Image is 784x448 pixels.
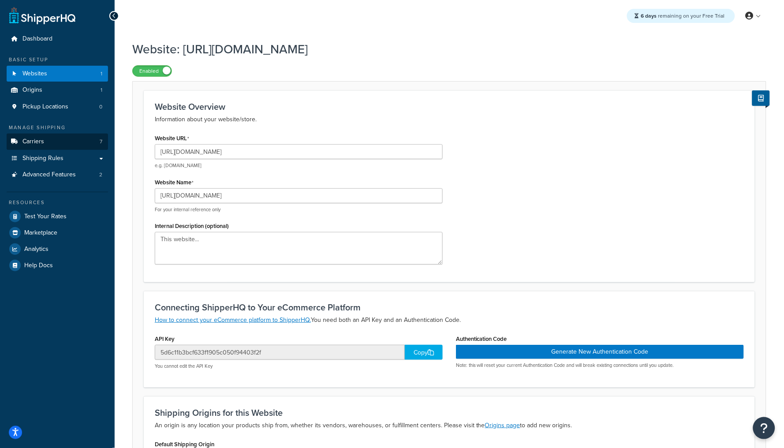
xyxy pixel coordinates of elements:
span: Advanced Features [22,171,76,179]
button: Generate New Authentication Code [456,345,744,359]
span: Dashboard [22,35,52,43]
p: You cannot edit the API Key [155,363,443,370]
span: 0 [99,103,102,111]
a: Carriers7 [7,134,108,150]
label: Enabled [133,66,172,76]
span: 1 [101,86,102,94]
label: Website Name [155,179,194,186]
label: Website URL [155,135,189,142]
li: Origins [7,82,108,98]
span: Help Docs [24,262,53,269]
div: Resources [7,199,108,206]
a: Marketplace [7,225,108,241]
span: 1 [101,70,102,78]
li: Websites [7,66,108,82]
p: For your internal reference only [155,206,443,213]
span: remaining on your Free Trial [641,12,725,20]
div: Manage Shipping [7,124,108,131]
a: Analytics [7,241,108,257]
span: Websites [22,70,47,78]
span: Pickup Locations [22,103,68,111]
li: Carriers [7,134,108,150]
span: 7 [100,138,102,146]
a: Advanced Features2 [7,167,108,183]
span: Shipping Rules [22,155,63,162]
h3: Connecting ShipperHQ to Your eCommerce Platform [155,302,744,312]
p: You need both an API Key and an Authentication Code. [155,315,744,325]
li: Advanced Features [7,167,108,183]
label: API Key [155,336,175,342]
span: Marketplace [24,229,57,237]
h3: Shipping Origins for this Website [155,408,744,418]
li: Pickup Locations [7,99,108,115]
span: Origins [22,86,42,94]
a: Origins1 [7,82,108,98]
p: Information about your website/store. [155,114,744,125]
p: An origin is any location your products ship from, whether its vendors, warehouses, or fulfillmen... [155,420,744,431]
span: 2 [99,171,102,179]
div: Basic Setup [7,56,108,63]
label: Internal Description (optional) [155,223,229,229]
span: Carriers [22,138,44,146]
span: Analytics [24,246,49,253]
a: Websites1 [7,66,108,82]
strong: 6 days [641,12,657,20]
a: How to connect your eCommerce platform to ShipperHQ. [155,315,311,325]
p: Note: this will reset your current Authentication Code and will break existing connections until ... [456,362,744,369]
div: Copy [405,345,443,360]
label: Authentication Code [456,336,507,342]
label: Default Shipping Origin [155,441,214,448]
a: Origins page [485,421,520,430]
span: Test Your Rates [24,213,67,220]
h3: Website Overview [155,102,744,112]
h1: Website: [URL][DOMAIN_NAME] [132,41,755,58]
a: Pickup Locations0 [7,99,108,115]
a: Shipping Rules [7,150,108,167]
a: Dashboard [7,31,108,47]
button: Show Help Docs [752,90,770,106]
button: Open Resource Center [753,417,775,439]
p: e.g. [DOMAIN_NAME] [155,162,443,169]
a: Test Your Rates [7,209,108,224]
textarea: This website... [155,232,443,265]
a: Help Docs [7,258,108,273]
